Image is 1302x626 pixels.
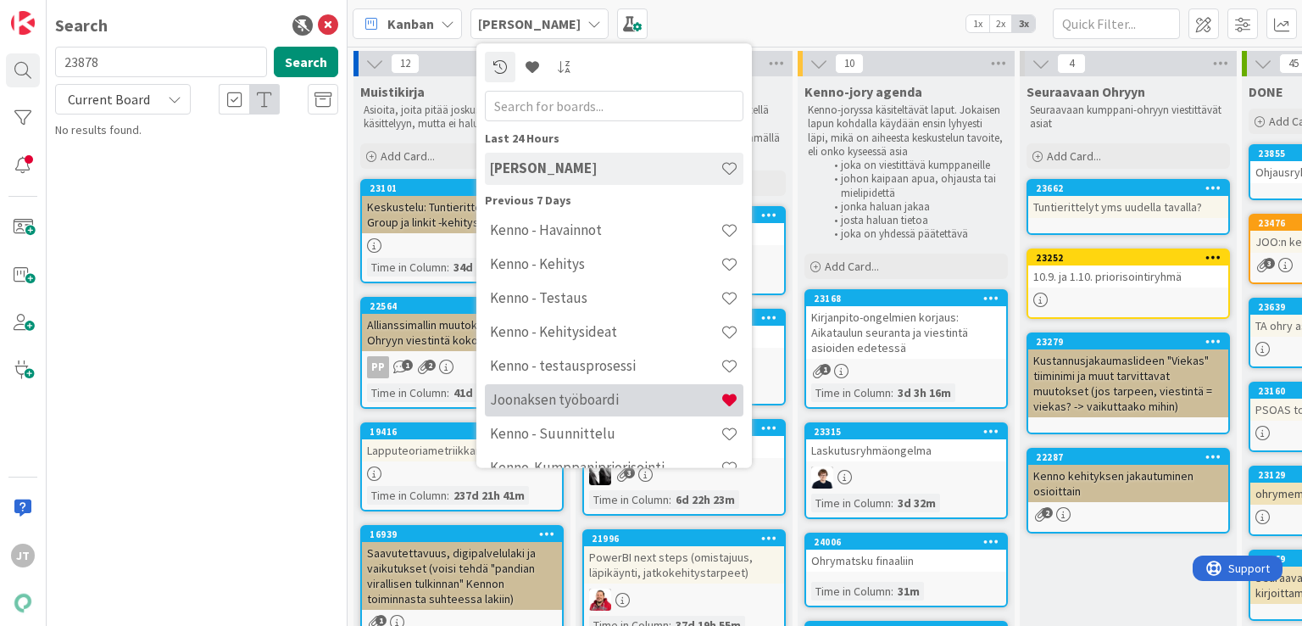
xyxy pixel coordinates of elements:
[36,3,77,23] span: Support
[274,47,338,77] button: Search
[490,256,721,273] h4: Kenno - Kehitys
[490,392,721,409] h4: Joonaksen työboardi
[806,550,1006,572] div: Ohrymatsku finaaliin
[55,13,108,38] div: Search
[367,356,389,378] div: PP
[893,494,940,512] div: 3d 32m
[1028,450,1228,502] div: 22287Kenno kehityksen jakautuminen osioittain
[370,426,562,438] div: 19416
[490,160,721,177] h4: [PERSON_NAME]
[891,494,893,512] span: :
[367,486,447,505] div: Time in Column
[11,11,35,35] img: Visit kanbanzone.com
[811,467,833,489] img: MT
[806,467,1006,489] div: MT
[387,14,434,34] span: Kanban
[362,196,562,233] div: Keskustelu: Tuntierittelyt / Case JOO Group ja linkit -kehitys
[1028,181,1228,196] div: 23662
[362,314,562,351] div: Allianssimallin muutokset 2026 - Ohryyn viestintä kokonaisuudesta
[584,463,784,485] div: KV
[825,200,1005,214] li: jonka haluan jakaa
[362,181,562,196] div: 23101
[1028,265,1228,288] div: 10.9. ja 1.10. priorisointiryhmä
[893,582,924,601] div: 31m
[362,181,562,233] div: 23101Keskustelu: Tuntierittelyt / Case JOO Group ja linkit -kehitys
[55,47,267,77] input: Search for title...
[1028,334,1228,417] div: 23279Kustannusjakaumaslideen "Viekas" tiiminimi ja muut tarvittavat muutokset (jos tarpeen, viest...
[1028,465,1228,502] div: Kenno kehityksen jakautuminen osioittain
[447,383,449,402] span: :
[1027,83,1145,100] span: Seuraavaan Ohryyn
[989,15,1012,32] span: 2x
[584,531,784,584] div: 21996PowerBI next steps (omistajuus, läpikäynti, jatkokehitystarpeet)
[1028,334,1228,349] div: 23279
[806,534,1006,550] div: 24006
[1042,507,1053,518] span: 2
[381,148,435,164] span: Add Card...
[490,324,721,341] h4: Kenno - Kehitysideat
[490,222,721,239] h4: Kenno - Havainnot
[362,356,562,378] div: PP
[1057,53,1086,74] span: 4
[362,424,562,439] div: 19416
[1053,8,1180,39] input: Quick Filter...
[362,527,562,542] div: 16939
[814,536,1006,548] div: 24006
[1036,451,1228,463] div: 22287
[485,192,743,210] div: Previous 7 Days
[402,360,413,371] span: 1
[825,259,879,274] span: Add Card...
[1036,336,1228,348] div: 23279
[811,383,891,402] div: Time in Column
[1012,15,1035,32] span: 3x
[1036,252,1228,264] div: 23252
[820,364,831,375] span: 1
[370,300,562,312] div: 22564
[370,182,562,194] div: 23101
[806,291,1006,306] div: 23168
[624,467,635,478] span: 3
[806,424,1006,439] div: 23315
[814,293,1006,305] div: 23168
[825,172,1005,200] li: johon kaipaan apua, ohjausta tai mielipidettä
[806,306,1006,359] div: Kirjanpito-ongelmien korjaus: Aikataulun seuranta ja viestintä asioiden edetessä
[490,358,721,375] h4: Kenno - testausprosessi
[1036,182,1228,194] div: 23662
[835,53,864,74] span: 10
[1047,148,1101,164] span: Add Card...
[893,383,955,402] div: 3d 3h 16m
[490,460,721,477] h4: Kenno-Kumppanipriorisointi
[811,494,891,512] div: Time in Column
[808,103,1004,159] p: Kenno-joryssa käsiteltävät laput. Jokaisen lapun kohdalla käydään ensin lyhyesti läpi, mikä on ai...
[376,615,387,626] span: 1
[362,299,562,314] div: 22564
[1030,103,1227,131] p: Seuraavaan kumppani-ohryyn viestittävät asiat
[55,121,338,139] div: No results found.
[11,544,35,567] div: JT
[490,426,721,443] h4: Kenno - Suunnittelu
[367,258,447,277] div: Time in Column
[68,91,150,108] span: Current Board
[362,542,562,610] div: Saavutettavuus, digipalvelulaki ja vaikutukset (voisi tehdä "pandian virallisen tulkinnan" Kennon...
[485,91,743,121] input: Search for boards...
[811,582,891,601] div: Time in Column
[814,426,1006,438] div: 23315
[806,291,1006,359] div: 23168Kirjanpito-ongelmien korjaus: Aikataulun seuranta ja viestintä asioiden edetessä
[671,490,739,509] div: 6d 22h 23m
[825,214,1005,227] li: josta haluan tietoa
[449,258,517,277] div: 34d 22h 3m
[966,15,989,32] span: 1x
[825,159,1005,172] li: joka on viestittävä kumppaneille
[589,490,669,509] div: Time in Column
[1028,250,1228,288] div: 2325210.9. ja 1.10. priorisointiryhmä
[478,15,581,32] b: [PERSON_NAME]
[806,534,1006,572] div: 24006Ohrymatsku finaaliin
[360,83,425,100] span: Muistikirja
[891,383,893,402] span: :
[1028,250,1228,265] div: 23252
[362,439,562,461] div: Lapputeoriametriikkamuistiinpanoja
[1028,349,1228,417] div: Kustannusjakaumaslideen "Viekas" tiiminimi ja muut tarvittavat muutokset (jos tarpeen, viestintä ...
[1028,181,1228,218] div: 23662Tuntierittelyt yms uudella tavalla?
[447,486,449,505] span: :
[589,463,611,485] img: KV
